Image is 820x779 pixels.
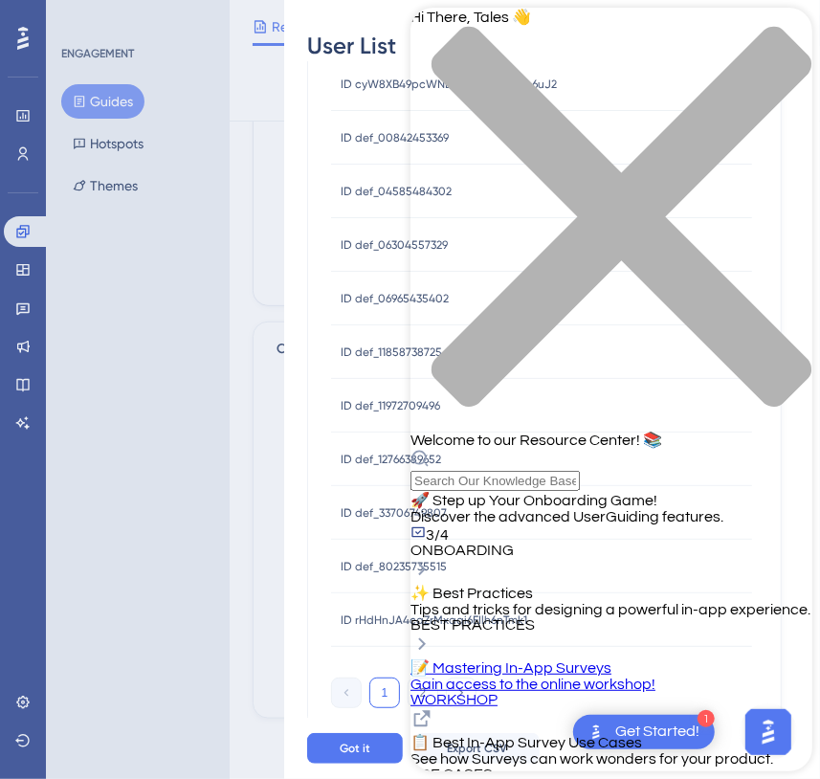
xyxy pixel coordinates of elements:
[341,77,557,92] span: ID cyW8XB49pcWNBVVoWyCKVHSa6uJ2
[341,291,449,306] span: ID def_06965435402
[307,31,797,61] div: User List
[307,733,403,764] button: Got it
[341,184,452,199] span: ID def_04585484302
[341,237,448,253] span: ID def_06304557329
[341,612,527,628] span: ID rHdHnJA4caZrMxaqi6EIlh6nTmk1
[11,11,46,46] img: launcher-image-alternative-text
[15,520,38,535] span: 3/4
[340,741,370,756] span: Got it
[341,505,447,521] span: ID def_33706749807
[341,345,442,360] span: ID def_11858738725
[341,452,441,467] span: ID def_12766389652
[45,5,120,28] span: Need Help?
[341,559,447,574] span: ID def_80235735515
[408,678,438,708] button: 2
[369,678,400,708] button: 1
[6,6,52,52] button: Open AI Assistant Launcher
[341,398,440,413] span: ID def_11972709496
[341,130,449,145] span: ID def_00842453369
